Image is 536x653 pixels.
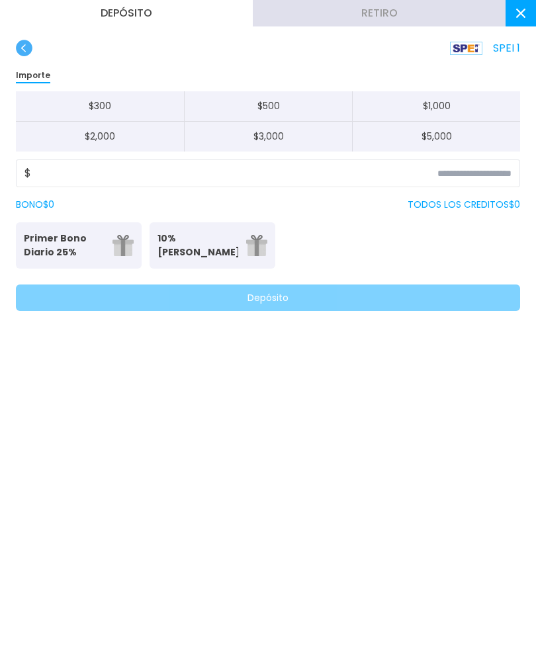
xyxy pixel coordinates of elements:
[352,122,520,152] button: $5,000
[184,91,352,122] button: $500
[16,222,142,269] button: Primer Bono Diario 25%
[16,122,184,152] button: $2,000
[246,235,267,256] img: gift
[352,91,520,122] button: $1,000
[24,232,105,259] p: Primer Bono Diario 25%
[16,284,520,311] button: Depósito
[150,222,275,269] button: 10% [PERSON_NAME]
[16,198,54,212] label: BONO $ 0
[24,165,31,181] span: $
[450,40,520,56] p: SPEI 1
[157,232,238,259] p: 10% [PERSON_NAME]
[450,42,482,55] img: Platform Logo
[16,91,184,122] button: $300
[408,198,520,212] p: TODOS LOS CREDITOS $ 0
[112,235,134,256] img: gift
[184,122,352,152] button: $3,000
[16,68,50,83] p: Importe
